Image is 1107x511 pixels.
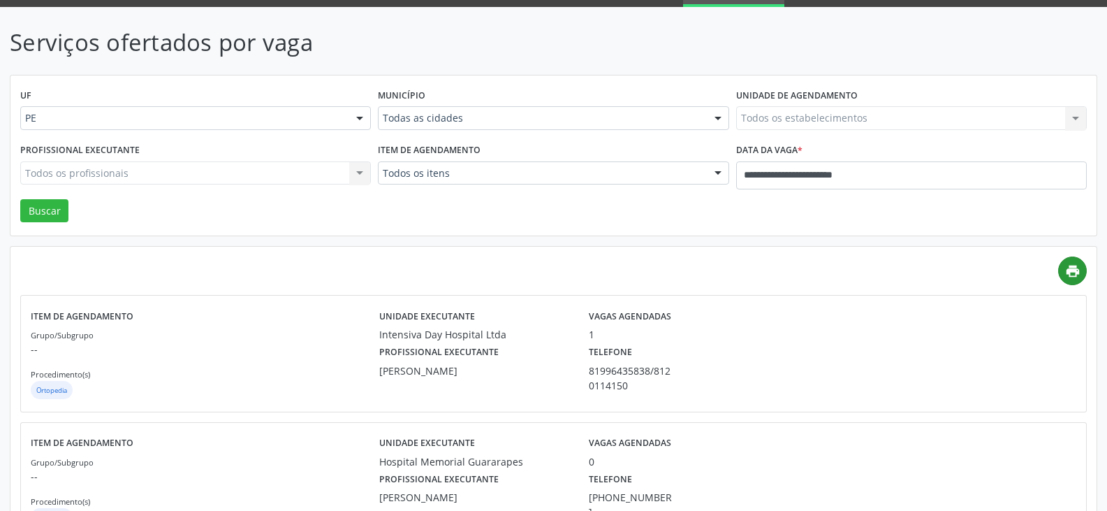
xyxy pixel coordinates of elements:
label: Unidade de agendamento [736,85,858,107]
label: Item de agendamento [378,140,481,161]
label: Vagas agendadas [589,433,671,454]
p: Serviços ofertados por vaga [10,25,771,60]
span: PE [25,111,342,125]
button: Buscar [20,199,68,223]
label: Profissional executante [379,342,499,364]
label: Profissional executante [20,140,140,161]
div: [PERSON_NAME] [379,490,569,505]
small: Ortopedia [36,386,67,395]
label: Profissional executante [379,469,499,491]
label: Item de agendamento [31,433,133,454]
div: 81996435838/8120114150 [589,364,674,393]
div: Intensiva Day Hospital Ltda [379,327,569,342]
div: 0 [589,454,726,469]
label: Vagas agendadas [589,305,671,327]
small: Grupo/Subgrupo [31,457,94,468]
p: -- [31,469,379,484]
label: Telefone [589,342,632,364]
label: Unidade executante [379,433,475,454]
small: Grupo/Subgrupo [31,330,94,340]
label: Unidade executante [379,305,475,327]
div: 1 [589,327,726,342]
small: Procedimento(s) [31,496,90,507]
div: Hospital Memorial Guararapes [379,454,569,469]
small: Procedimento(s) [31,369,90,380]
label: Item de agendamento [31,305,133,327]
label: Município [378,85,425,107]
p: -- [31,342,379,357]
span: Todas as cidades [383,111,700,125]
label: Telefone [589,469,632,491]
label: Data da vaga [736,140,802,161]
label: UF [20,85,31,107]
span: Todos os itens [383,166,700,180]
i: print [1065,264,1080,279]
div: [PERSON_NAME] [379,364,569,378]
a: print [1058,257,1087,285]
